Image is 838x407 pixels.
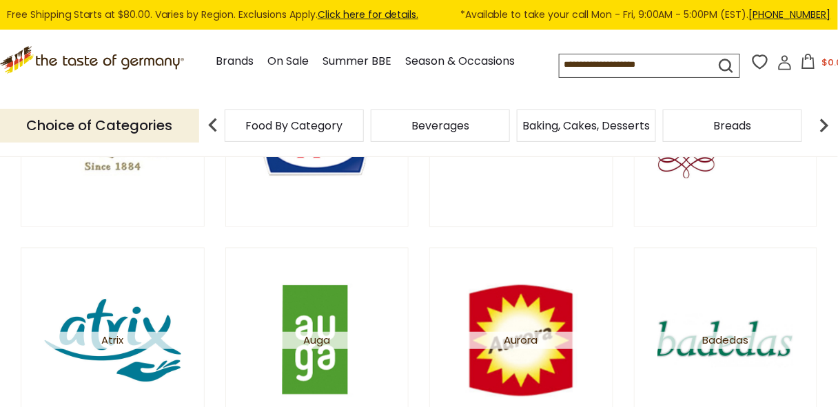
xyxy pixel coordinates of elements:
[249,331,385,348] span: Auga
[523,121,651,131] a: Baking, Cakes, Desserts
[749,8,831,21] a: [PHONE_NUMBER]
[714,121,752,131] a: Breads
[453,331,589,348] span: Aurora
[199,112,227,139] img: previous arrow
[246,121,343,131] a: Food By Category
[460,7,831,23] span: *Available to take your call Mon - Fri, 9:00AM - 5:00PM (EST).
[406,52,515,71] a: Season & Occasions
[216,52,254,71] a: Brands
[7,7,831,23] div: Free Shipping Starts at $80.00. Varies by Region. Exclusions Apply.
[323,52,392,71] a: Summer BBE
[268,52,309,71] a: On Sale
[657,331,794,348] span: Badedas
[44,331,181,348] span: Atrix
[411,121,469,131] a: Beverages
[810,112,838,139] img: next arrow
[318,8,418,21] a: Click here for details.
